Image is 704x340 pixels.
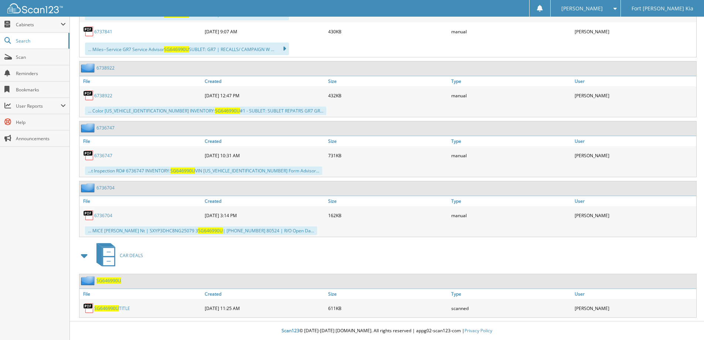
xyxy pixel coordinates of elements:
div: [PERSON_NAME] [573,88,696,103]
div: 430KB [326,24,450,39]
div: manual [449,24,573,39]
img: folder2.png [81,123,96,132]
div: ... MICE [PERSON_NAME] Nt | SXYP3DHC8NG25079 3 | [PHONE_NUMBER] 80524 | R/O Open Da... [85,226,317,235]
a: User [573,136,696,146]
a: 6737841 [94,28,112,35]
div: [DATE] 10:31 AM [203,148,326,163]
a: Size [326,136,450,146]
a: Size [326,289,450,299]
div: [DATE] 9:07 AM [203,24,326,39]
img: PDF.png [83,210,94,221]
a: 6736747 [94,152,112,159]
span: SG646990U [164,46,189,53]
a: User [573,196,696,206]
div: [DATE] 3:14 PM [203,208,326,223]
div: 611KB [326,301,450,316]
span: [PERSON_NAME] [561,6,603,11]
a: File [79,76,203,86]
span: SG646990U [94,305,119,312]
a: 6738922 [96,65,115,71]
img: scan123-logo-white.svg [7,3,63,13]
div: [PERSON_NAME] [573,148,696,163]
div: 731KB [326,148,450,163]
span: Fort [PERSON_NAME] Kia [632,6,693,11]
div: [PERSON_NAME] [573,24,696,39]
a: Type [449,196,573,206]
span: Scan [16,54,66,60]
div: manual [449,208,573,223]
a: Size [326,76,450,86]
div: ... Color [US_VEHICLE_IDENTIFICATION_NUMBER] INVENTORY: #1 - SUBLET: SUBLET REPATRS GR7 GR... [85,107,326,115]
img: PDF.png [83,150,94,161]
div: scanned [449,301,573,316]
a: Created [203,76,326,86]
img: PDF.png [83,26,94,37]
div: 432KB [326,88,450,103]
span: SG646990U [215,108,240,114]
span: SG646990U [198,228,223,234]
a: SG646990U [96,277,121,284]
span: Help [16,119,66,125]
a: 6736747 [96,125,115,131]
span: Search [16,38,65,44]
a: Created [203,196,326,206]
a: Created [203,136,326,146]
span: Cabinets [16,21,61,28]
a: User [573,289,696,299]
a: SG646990UTITLE [94,305,130,312]
a: CAR DEALS [92,241,143,270]
a: 6736704 [94,212,112,219]
a: User [573,76,696,86]
div: 162KB [326,208,450,223]
span: Announcements [16,135,66,142]
div: © [DATE]-[DATE] [DOMAIN_NAME]. All rights reserved | appg02-scan123-com | [70,322,704,340]
a: Type [449,76,573,86]
span: Scan123 [282,327,299,334]
span: SG646990U [170,168,195,174]
a: File [79,136,203,146]
span: Bookmarks [16,87,66,93]
a: Created [203,289,326,299]
a: 6738922 [94,92,112,99]
a: 6736704 [96,185,115,191]
a: File [79,196,203,206]
span: Reminders [16,70,66,77]
img: folder2.png [81,276,96,285]
div: ... Miles--Service GR7 Service Advisor SUBLET: GR7 | RECALLS/ CAMPAIGN W ... [85,43,289,55]
div: ...t Inspection RO# 6736747 INVENTORY: VIN [US_VEHICLE_IDENTIFICATION_NUMBER] Form Advisor... [85,166,322,175]
img: PDF.png [83,90,94,101]
a: Size [326,196,450,206]
div: manual [449,148,573,163]
img: PDF.png [83,303,94,314]
a: File [79,289,203,299]
div: [PERSON_NAME] [573,301,696,316]
a: Type [449,136,573,146]
div: manual [449,88,573,103]
div: [DATE] 11:25 AM [203,301,326,316]
img: folder2.png [81,63,96,73]
span: User Reports [16,103,61,109]
span: CAR DEALS [120,252,143,259]
a: Privacy Policy [465,327,492,334]
div: [DATE] 12:47 PM [203,88,326,103]
a: Type [449,289,573,299]
div: [PERSON_NAME] [573,208,696,223]
img: folder2.png [81,183,96,192]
